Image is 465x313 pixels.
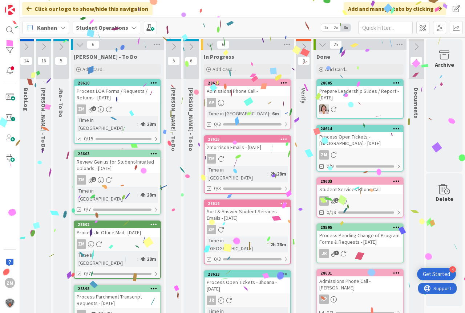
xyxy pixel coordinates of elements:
[37,23,57,32] span: Kanban
[74,150,161,215] a: 28603Review Genius for Student-Initiated Uploads - [DATE]ZMTime in [GEOGRAPHIC_DATA]:4h 28m0/7
[208,201,290,206] div: 28616
[78,81,160,86] div: 28610
[74,104,160,114] div: ZM
[317,125,403,148] div: 28614Process Open Tickets - [GEOGRAPHIC_DATA] - [DATE]
[74,239,160,249] div: ZM
[78,151,160,156] div: 28603
[78,222,160,227] div: 28602
[137,191,138,199] span: :
[74,53,137,60] span: Zaida - To Do
[317,104,403,114] div: EW
[82,66,106,73] span: Add Card...
[317,270,403,276] div: 28631
[207,166,267,182] div: Time in [GEOGRAPHIC_DATA]
[423,271,450,278] div: Get Started
[205,225,290,234] div: ZM
[214,120,221,128] span: 0/3
[77,116,137,132] div: Time in [GEOGRAPHIC_DATA]
[300,88,307,103] span: Verify
[207,225,216,234] div: ZM
[22,2,153,15] div: Click our logo to show/hide this navigation
[205,80,290,86] div: 28635
[74,221,161,279] a: 28602Process In-Office Mail - [DATE]ZMTime in [GEOGRAPHIC_DATA]:4h 28m0/7
[74,285,160,292] div: 28598
[316,177,404,218] a: 28633Student Services Phone CallZM0/19
[74,175,160,185] div: ZM
[205,136,290,143] div: 28615
[205,277,290,293] div: Process Open Tickets - Jhoana - [DATE]
[435,60,454,69] div: Archive
[214,185,221,192] span: 0/3
[204,199,291,264] a: 28616Sort & Answer Student Services Emails - [DATE]ZMTime in [GEOGRAPHIC_DATA]:2h 28m0/3
[138,255,158,263] div: 4h 28m
[137,255,138,263] span: :
[317,231,403,247] div: Process Pending Change of Program Forms & Requests - [DATE]
[185,57,197,65] span: 6
[341,24,351,31] span: 3x
[205,136,290,152] div: 28615Zmorrison Emails - [DATE]
[205,271,290,293] div: 28623Process Open Tickets - Jhoana - [DATE]
[92,177,96,182] span: 1
[74,80,160,102] div: 28610Process LOA Forms / Requests / Returns - [DATE]
[138,120,158,128] div: 4h 28m
[92,106,96,111] span: 2
[205,143,290,152] div: Zmorrison Emails - [DATE]
[413,88,420,118] span: Documents
[187,88,195,151] span: Amanda - To Do
[77,104,86,114] div: ZM
[316,223,404,263] a: 28595Process Pending Change of Program Forms & Requests - [DATE]JR
[84,206,91,213] span: 0/7
[137,120,138,128] span: :
[74,292,160,308] div: Process Parchment Transcript Requests - [DATE]
[77,239,86,249] div: ZM
[417,268,456,280] div: Open Get Started checklist, remaining modules: 4
[205,98,290,107] div: AP
[74,151,160,173] div: 28603Review Genius for Student-Initiated Uploads - [DATE]
[320,271,403,276] div: 28631
[298,57,310,65] span: 0
[358,21,413,34] input: Quick Filter...
[84,135,93,143] span: 0/15
[84,270,91,277] span: 0/7
[74,221,160,228] div: 28602
[268,240,288,248] div: 2h 28m
[267,240,268,248] span: :
[317,86,403,102] div: Prepare Leadership Slides / Report - [DATE]
[213,66,236,73] span: Add Card...
[208,81,290,86] div: 28635
[317,224,403,231] div: 28595
[208,137,290,142] div: 28615
[217,40,229,49] span: 6
[205,200,290,207] div: 28616
[325,66,348,73] span: Add Card...
[77,187,137,203] div: Time in [GEOGRAPHIC_DATA]
[205,80,290,96] div: 28635Admissions Phone Call -
[205,200,290,223] div: 28616Sort & Answer Student Services Emails - [DATE]
[208,272,290,277] div: 28623
[15,1,33,10] span: Support
[74,285,160,308] div: 28598Process Parchment Transcript Requests - [DATE]
[167,57,180,65] span: 5
[327,209,336,216] span: 0/19
[170,88,177,151] span: Eric - To Do
[319,295,329,304] div: AP
[320,225,403,230] div: 28595
[317,196,403,206] div: ZM
[74,221,160,237] div: 28602Process In-Office Mail - [DATE]
[327,162,333,170] span: 0/9
[74,228,160,237] div: Process In-Office Mail - [DATE]
[205,86,290,96] div: Admissions Phone Call -
[320,81,403,86] div: 28605
[334,251,339,255] span: 1
[319,196,329,206] div: ZM
[317,276,403,292] div: Admissions Phone Call - [PERSON_NAME]
[317,80,403,86] div: 28605
[205,296,290,305] div: JR
[5,278,15,288] div: ZM
[207,154,216,164] div: ZM
[449,266,456,273] div: 4
[55,57,67,65] span: 5
[317,224,403,247] div: 28595Process Pending Change of Program Forms & Requests - [DATE]
[78,286,160,291] div: 28598
[5,298,15,308] img: avatar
